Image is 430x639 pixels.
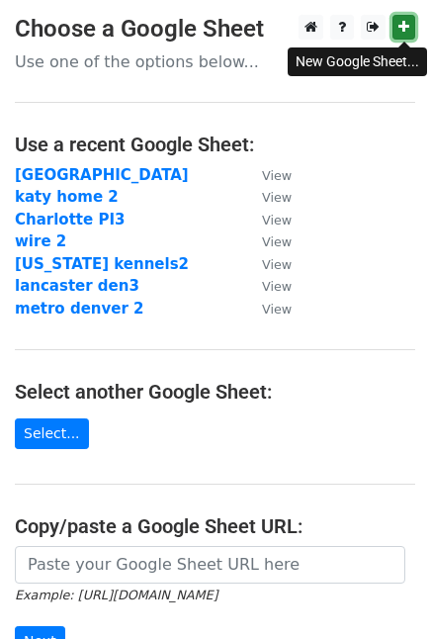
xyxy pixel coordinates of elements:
small: View [262,213,292,228]
a: Charlotte PI3 [15,211,125,228]
a: View [242,211,292,228]
h4: Select another Google Sheet: [15,380,415,404]
a: lancaster den3 [15,277,139,295]
a: View [242,188,292,206]
h4: Copy/paste a Google Sheet URL: [15,514,415,538]
small: View [262,257,292,272]
a: Select... [15,418,89,449]
div: New Google Sheet... [288,47,427,76]
a: View [242,232,292,250]
a: katy home 2 [15,188,119,206]
a: View [242,277,292,295]
a: [US_STATE] kennels2 [15,255,189,273]
small: View [262,234,292,249]
small: View [262,190,292,205]
a: [GEOGRAPHIC_DATA] [15,166,189,184]
a: View [242,300,292,318]
a: View [242,166,292,184]
p: Use one of the options below... [15,51,415,72]
iframe: Chat Widget [331,544,430,639]
a: View [242,255,292,273]
h4: Use a recent Google Sheet: [15,133,415,156]
small: View [262,302,292,317]
h3: Choose a Google Sheet [15,15,415,44]
small: Example: [URL][DOMAIN_NAME] [15,588,217,602]
a: wire 2 [15,232,66,250]
input: Paste your Google Sheet URL here [15,546,405,584]
small: View [262,168,292,183]
small: View [262,279,292,294]
a: metro denver 2 [15,300,144,318]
